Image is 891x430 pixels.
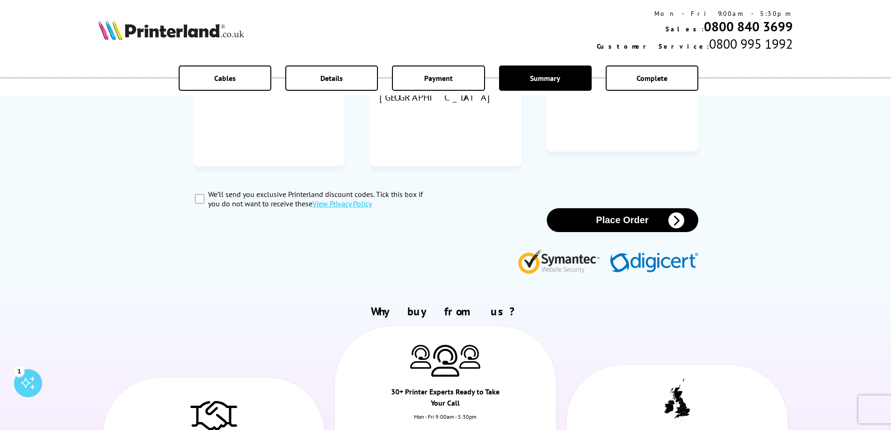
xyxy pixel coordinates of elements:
img: Printer Experts [459,345,480,369]
span: Sales: [666,25,704,33]
button: Place Order [547,208,698,232]
label: We’ll send you exclusive Printerland discount codes. Tick this box if you do not want to receive ... [208,189,435,208]
span: Summary [530,73,560,83]
img: Digicert [610,253,698,274]
div: Mon - Fri 9:00am - 5:30pm [597,9,793,18]
img: Printerland Logo [98,20,244,40]
span: Customer Service: [597,42,709,51]
span: 0800 995 1992 [709,35,793,52]
span: Complete [637,73,667,83]
div: Mon - Fri 9:00am - 5.30pm [335,413,556,430]
h2: Why buy from us? [98,304,793,319]
span: Details [320,73,343,83]
img: Symantec Website Security [518,247,606,274]
img: Printer Experts [410,345,431,369]
span: Payment [424,73,453,83]
img: Printer Experts [431,345,459,377]
div: 30+ Printer Experts Ready to Take Your Call [390,386,501,413]
a: 0800 840 3699 [704,18,793,35]
span: Cables [214,73,236,83]
div: 1 [14,366,24,376]
img: UK tax payer [664,378,690,421]
a: modal_privacy [312,199,372,208]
